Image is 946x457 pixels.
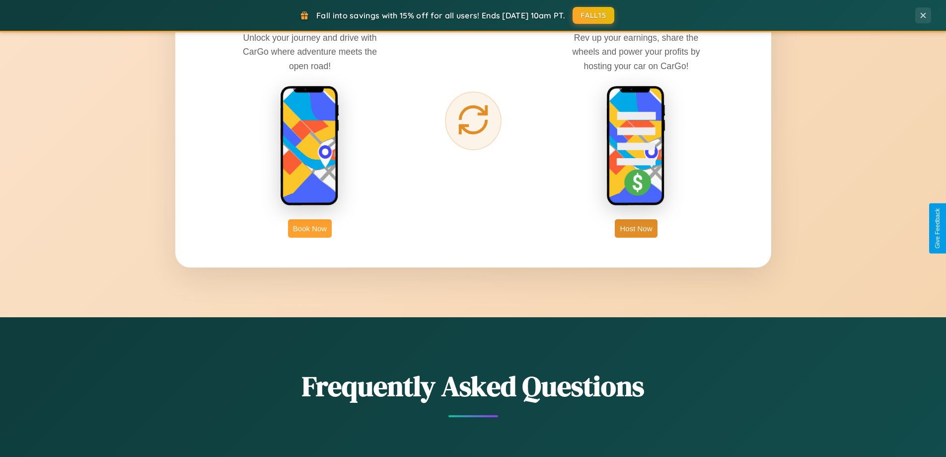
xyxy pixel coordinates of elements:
p: Unlock your journey and drive with CarGo where adventure meets the open road! [235,31,384,73]
div: Give Feedback [934,208,941,249]
button: Host Now [615,219,657,238]
button: Book Now [288,219,332,238]
img: rent phone [280,86,340,207]
img: host phone [606,86,666,207]
span: Fall into savings with 15% off for all users! Ends [DATE] 10am PT. [316,10,565,20]
p: Rev up your earnings, share the wheels and power your profits by hosting your car on CarGo! [562,31,711,73]
h2: Frequently Asked Questions [175,367,771,405]
button: FALL15 [573,7,614,24]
